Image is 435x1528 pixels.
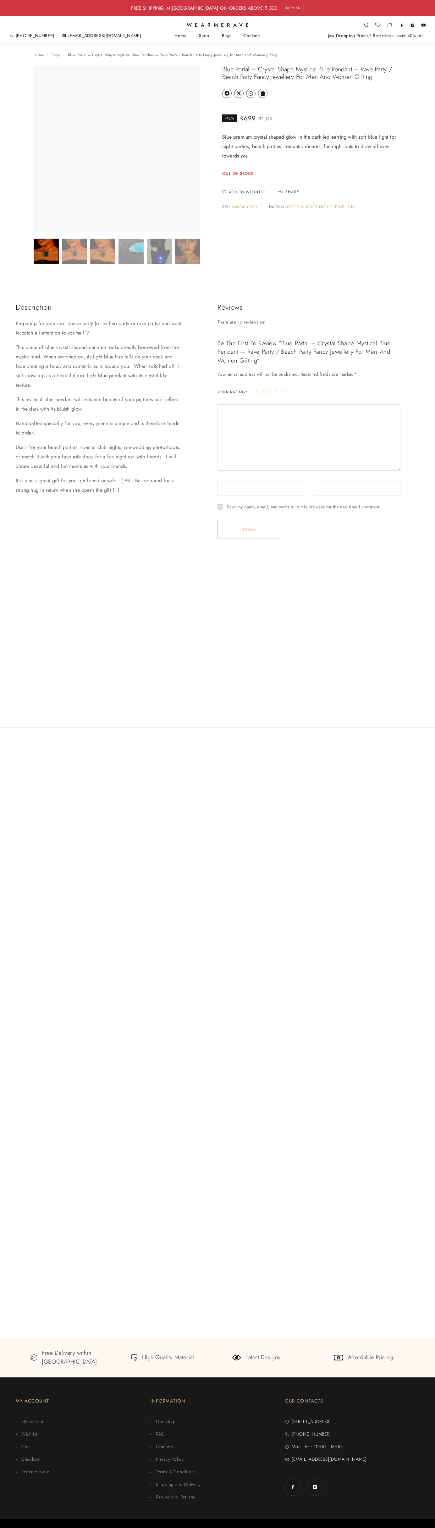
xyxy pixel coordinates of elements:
[16,343,183,390] p: This piece of blue crystal shaped pendant looks directly borrowed from the mystic land. When swit...
[267,389,274,394] a: 3
[150,1431,285,1437] a: FAQ
[216,33,237,38] a: Blog
[154,1469,196,1475] span: Terms & Conditions
[150,1456,285,1462] a: Privacy Policy
[154,1494,195,1500] span: Refund and Returns
[285,189,299,195] div: Share
[175,239,200,264] img: Blue Portal – Crystal Shape Mystical Blue Pendant – Rave Party / Beach Party Fancy Jewellery for ...
[217,339,400,365] span: Be the first to review “Blue Portal – Crystal Shape Mystical Blue Pendant – Rave Party / Beach Pa...
[261,389,267,394] a: 2
[147,239,172,264] img: Blue Portal – Crystal Shape Mystical Blue Pendant – Rave Party / Beach Party Fancy Jewellery for ...
[16,32,54,39] a: [PHONE_NUMBER]
[222,66,401,81] h1: Blue Portal – Crystal Shape Mystical Blue Pendant – Rave Party / Beach Party Fancy Jewellery for ...
[281,204,317,210] a: Mystery & Sci-Fi
[280,389,287,394] a: 5
[16,419,183,438] p: Handcrafted specially for you, every piece is unique and is therefore ‘made to order’.
[240,114,244,123] span: ₹
[245,1353,280,1362] div: Latest Designs
[232,204,257,210] span: WMRM-0020
[16,1443,150,1450] a: Cart
[142,1353,194,1362] div: High Quality Material
[227,504,380,510] label: Save my name, email, and website in this browser for the next time I comment.
[68,53,277,58] li: Blue Portal – Crystal Shape Mystical Blue Pendant – Rave Party / Beach Party Fancy Jewellery for ...
[187,23,249,28] a: Wearmerave
[282,4,304,12] a: Dismiss
[285,1431,419,1437] a: [PHONE_NUMBER]
[319,204,356,210] a: Night Jewellery
[34,66,200,232] img: KHUSBU MAM JEWELLERY0919
[150,1494,285,1500] a: Refund and Returns
[20,1456,41,1462] span: Checkout
[150,1418,285,1425] a: Our Blog
[328,33,426,38] div: Jaw Dropping Prices ! Best offers - over 40% off !
[20,1418,45,1425] span: My account
[193,33,216,38] a: Shop
[274,389,280,394] a: 4
[16,319,183,338] p: Preparing for your next dance party (or techno party or rave party) and want to catch all attenti...
[118,239,144,264] img: Blue Portal – Crystal Shape Mystical Blue Pendant – Rave Party / Beach Party Fancy Jewellery for ...
[150,1443,285,1450] a: Contacts
[16,443,183,471] p: Use it for your beach parties, special club nights, pre-wedding photoshoots, or match it with you...
[16,1431,150,1437] a: Wishlist
[348,1353,393,1362] div: Affordable Pricing
[150,1469,285,1475] a: Terms & Conditions
[154,1443,173,1450] span: Contacts
[16,1456,150,1462] a: Checkout
[90,239,115,264] img: Blue Portal – Crystal Shape Mystical Blue Pendant – Rave Party / Beach Party Fancy Jewellery for ...
[20,1431,37,1437] span: Wishlist
[16,302,183,313] div: Description
[217,319,400,325] p: There are no reviews yet.
[290,1431,331,1437] span: [PHONE_NUMBER]
[154,1418,174,1425] span: Our Blog
[259,116,262,122] span: ₹
[217,389,248,395] label: Your rating
[300,371,356,377] span: Required fields are marked
[240,114,256,123] span: 699
[68,32,141,39] a: [EMAIL_ADDRESS][DOMAIN_NAME]
[222,204,257,210] span: SKU:
[168,33,193,38] a: Home
[269,204,356,210] span: Tags: ,
[254,389,261,394] a: 1
[34,52,44,58] a: Home
[16,1396,49,1406] p: MY ACCOUNT
[237,33,267,38] a: Contacts
[62,239,87,264] img: Blue Portal – Crystal Shape Mystical Blue Pendant – Rave Party / Beach Party Fancy Jewellery for ...
[222,190,265,195] button: Add to Wishlist
[217,371,299,377] span: Your email address will not be published.
[16,395,183,414] p: This mystical blue pendant will enhance beauty of your pictures and selfies in the dark with its ...
[16,500,183,705] iframe: Stunning how it glows in the dark - Blue pendant, Rave wear, party wear, festival wear, beach party
[20,1443,30,1450] span: Cart
[217,520,281,539] input: Submit
[150,1481,285,1487] a: Shipping and Delivery
[285,1456,419,1462] a: [EMAIL_ADDRESS][DOMAIN_NAME]
[42,1349,101,1366] div: Free Delivery within [GEOGRAPHIC_DATA]
[285,1396,323,1406] p: OUR CONTACTS
[222,132,401,161] p: Blue premium crystal shaped glow in the dark led earring with soft blue light for night parties, ...
[222,114,237,122] span: -42%
[290,1456,366,1462] span: [EMAIL_ADDRESS][DOMAIN_NAME]
[150,1396,185,1406] p: INFORMATION
[16,1469,150,1475] a: Register Now
[259,116,273,122] span: 1,199
[229,190,265,195] span: Add to Wishlist
[16,476,183,495] p: It is also a great gift for your girlfriend or wife . ( PS : Be prepared for a strong hug in retu...
[16,1418,150,1425] a: My account
[222,170,254,176] p: Out of stock
[154,1456,184,1462] span: Privacy Policy
[154,1431,165,1437] span: FAQ
[290,1418,331,1425] span: [STREET_ADDRESS]
[52,52,60,58] a: Shop
[20,1469,49,1475] span: Register Now
[187,23,252,28] span: Wearmerave
[290,1443,342,1450] span: Mon - Fri: 10:00 - 18:00
[217,302,400,313] h2: Reviews
[154,1481,201,1487] span: Shipping and Delivery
